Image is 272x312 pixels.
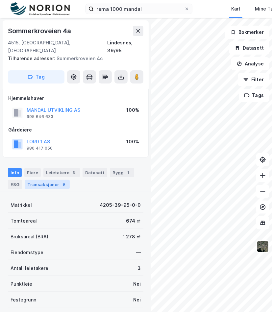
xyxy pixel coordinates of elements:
button: Filter [238,73,269,86]
span: Tilhørende adresser: [8,56,57,61]
div: 9 [61,181,67,188]
div: Tomteareal [11,217,37,225]
div: Sommerkroveien 4c [8,55,138,62]
div: Lindesnes, 39/95 [107,39,143,55]
input: Søk på adresse, matrikkel, gårdeiere, leietakere eller personer [94,4,184,14]
div: Info [8,168,22,177]
div: 4205-39-95-0-0 [100,201,141,209]
div: Eiere [24,168,41,177]
div: Datasett [83,168,107,177]
div: Leietakere [43,168,80,177]
div: Gårdeiere [8,126,143,134]
div: Punktleie [11,280,32,288]
div: Transaksjoner [25,180,70,189]
div: 674 ㎡ [126,217,141,225]
div: Hjemmelshaver [8,94,143,102]
div: 1 [125,169,132,176]
div: Kontrollprogram for chat [239,280,272,312]
button: Datasett [229,41,269,55]
div: 100% [126,138,139,146]
div: Antall leietakere [11,264,48,272]
div: Nei [133,296,141,304]
div: 980 417 050 [27,146,53,151]
div: Bruksareal (BRA) [11,233,48,241]
div: 100% [126,106,139,114]
div: 995 646 633 [27,114,53,119]
div: Bygg [110,168,134,177]
div: Matrikkel [11,201,32,209]
div: 4515, [GEOGRAPHIC_DATA], [GEOGRAPHIC_DATA] [8,39,107,55]
button: Tags [239,89,269,102]
iframe: Chat Widget [239,280,272,312]
div: Kart [231,5,240,13]
button: Tag [8,70,64,84]
div: Festegrunn [11,296,36,304]
div: Sommerkroveien 4a [8,26,72,36]
button: Bokmerker [225,26,269,39]
div: — [136,249,141,256]
div: 1 278 ㎡ [123,233,141,241]
div: 3 [137,264,141,272]
div: Eiendomstype [11,249,43,256]
img: 9k= [257,240,269,253]
img: norion-logo.80e7a08dc31c2e691866.png [11,2,70,16]
div: 3 [71,169,77,176]
div: ESG [8,180,22,189]
div: Nei [133,280,141,288]
button: Analyse [231,57,269,70]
